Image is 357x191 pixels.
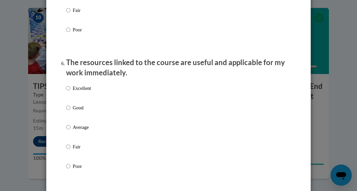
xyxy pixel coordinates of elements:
input: Excellent [66,85,70,92]
p: Fair [73,7,91,14]
p: Poor [73,26,91,33]
input: Average [66,124,70,131]
input: Poor [66,26,70,33]
p: Average [73,124,91,131]
p: Fair [73,143,91,150]
p: Excellent [73,85,91,92]
p: Poor [73,163,91,170]
input: Poor [66,163,70,170]
input: Good [66,104,70,111]
p: The resources linked to the course are useful and applicable for my work immediately. [66,57,291,78]
p: Good [73,104,91,111]
input: Fair [66,143,70,150]
input: Fair [66,7,70,14]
